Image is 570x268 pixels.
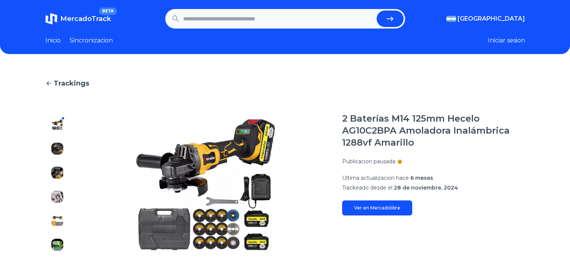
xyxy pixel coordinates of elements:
[342,175,409,181] span: Ultima actualizacion hace
[394,184,458,191] span: 28 de noviembre, 2024
[342,200,412,215] a: Ver en Mercadolibre
[51,191,63,203] img: 2 Baterías M14 125mm Hecelo AG10C2BPA Amoladora Inalámbrica 1288vf Amarillo
[446,16,456,22] img: Argentina
[45,13,57,25] img: MercadoTrack
[458,14,525,23] span: [GEOGRAPHIC_DATA]
[45,78,525,89] a: Trackings
[410,175,433,181] span: 6 meses
[54,78,89,89] span: Trackings
[51,167,63,179] img: 2 Baterías M14 125mm Hecelo AG10C2BPA Amoladora Inalámbrica 1288vf Amarillo
[51,143,63,155] img: 2 Baterías M14 125mm Hecelo AG10C2BPA Amoladora Inalámbrica 1288vf Amarillo
[45,13,111,25] a: MercadoTrackBETA
[342,113,525,149] h1: 2 Baterías M14 125mm Hecelo AG10C2BPA Amoladora Inalámbrica 1288vf Amarillo
[51,215,63,227] img: 2 Baterías M14 125mm Hecelo AG10C2BPA Amoladora Inalámbrica 1288vf Amarillo
[60,15,111,23] span: MercadoTrack
[51,239,63,251] img: 2 Baterías M14 125mm Hecelo AG10C2BPA Amoladora Inalámbrica 1288vf Amarillo
[99,8,117,15] span: BETA
[51,119,63,131] img: 2 Baterías M14 125mm Hecelo AG10C2BPA Amoladora Inalámbrica 1288vf Amarillo
[342,158,395,165] p: Publicacion pausada
[45,36,61,45] a: Inicio
[84,113,327,257] img: 2 Baterías M14 125mm Hecelo AG10C2BPA Amoladora Inalámbrica 1288vf Amarillo
[488,36,525,45] button: Iniciar sesion
[70,36,113,45] a: Sincronizacion
[446,14,525,23] button: [GEOGRAPHIC_DATA]
[342,184,392,191] span: Trackeado desde el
